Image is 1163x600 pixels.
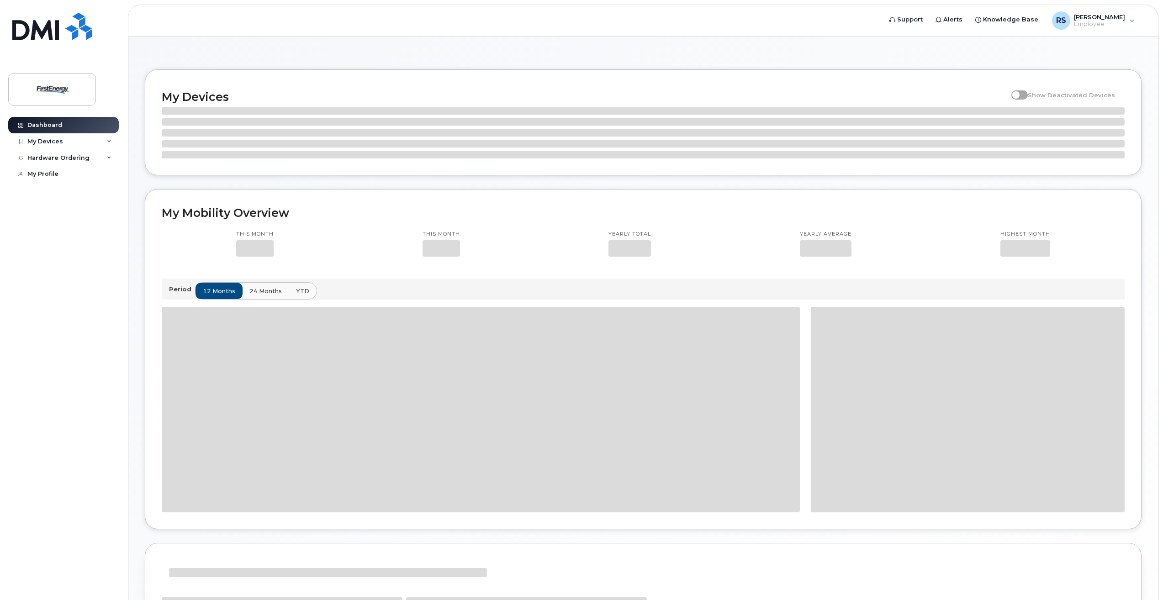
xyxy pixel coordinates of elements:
span: Show Deactivated Devices [1028,91,1115,99]
h2: My Mobility Overview [162,206,1125,220]
span: YTD [296,287,309,295]
p: This month [423,231,460,238]
p: This month [236,231,274,238]
p: Yearly total [608,231,651,238]
h2: My Devices [162,90,1007,104]
span: 24 months [249,287,282,295]
p: Yearly average [800,231,851,238]
input: Show Deactivated Devices [1011,86,1019,94]
p: Highest month [1000,231,1050,238]
p: Period [169,285,195,294]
